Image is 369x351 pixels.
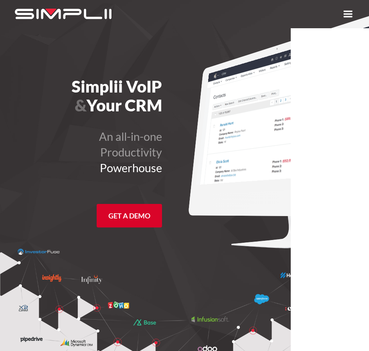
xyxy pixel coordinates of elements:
span: & [75,95,86,115]
h1: Simplii VoIP Your CRM [7,77,162,115]
span: Powerhouse [100,161,162,175]
a: Get a Demo [97,204,162,227]
img: Simplii [15,9,112,19]
h2: An all-in-one Productivity [7,129,162,176]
